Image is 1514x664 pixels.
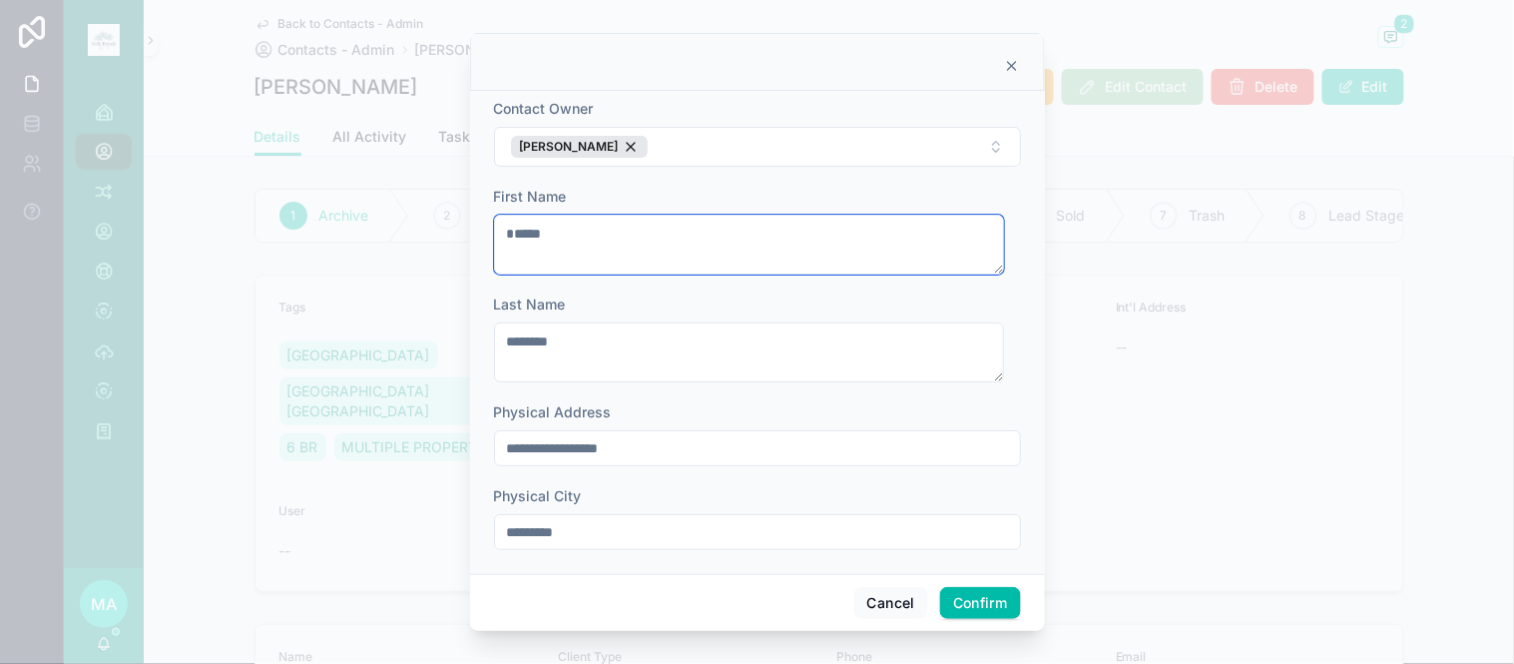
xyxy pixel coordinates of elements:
span: [PERSON_NAME] [520,139,619,155]
span: Contact Owner [494,100,594,117]
button: Select Button [494,127,1021,167]
span: Physical Address [494,403,612,420]
button: Unselect 5 [511,136,648,158]
span: Physical State [494,571,590,588]
button: Cancel [854,587,928,619]
span: Physical City [494,487,582,504]
span: Last Name [494,296,566,313]
button: Confirm [940,587,1020,619]
span: First Name [494,188,567,205]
